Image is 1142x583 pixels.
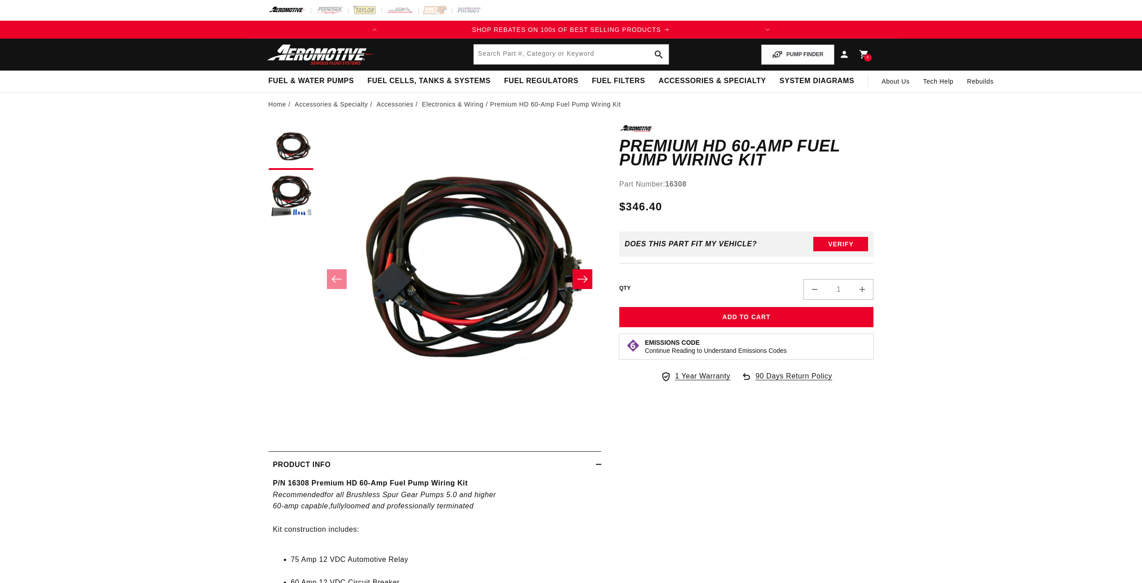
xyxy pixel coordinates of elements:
span: 90 Days Return Policy [755,370,832,391]
span: System Diagrams [780,76,854,86]
p: Continue Reading to Understand Emissions Codes [645,347,787,355]
a: Electronics & Wiring [422,99,484,109]
summary: Fuel Cells, Tanks & Systems [361,71,497,92]
img: Aeromotive [265,44,377,65]
img: Emissions code [626,338,640,353]
em: 60-amp capable [273,502,328,510]
label: QTY [619,285,631,292]
a: About Us [875,71,916,92]
a: 1 Year Warranty [661,370,730,382]
summary: Product Info [269,452,601,478]
li: Premium HD 60-Amp Fuel Pump Wiring Kit [490,99,621,109]
summary: Fuel Regulators [497,71,585,92]
input: Search by Part Number, Category or Keyword [474,45,669,64]
em: Recommended [273,491,325,498]
button: Load image 1 in gallery view [269,125,313,170]
summary: Fuel & Water Pumps [262,71,361,92]
span: $346.40 [619,199,662,215]
button: Translation missing: en.sections.announcements.next_announcement [758,21,776,39]
span: 4 [866,54,869,62]
nav: breadcrumbs [269,99,874,109]
span: Fuel & Water Pumps [269,76,354,86]
summary: System Diagrams [773,71,861,92]
strong: 16308 [665,180,687,188]
span: SHOP REBATES ON 100s OF BEST SELLING PRODUCTS [472,26,661,33]
span: Fuel Regulators [504,76,578,86]
a: Home [269,99,287,109]
strong: P/N 16308 Premium HD 60-Amp Fuel Pump Wiring Kit [273,479,468,487]
a: Accessories [376,99,413,109]
h2: Product Info [273,459,331,471]
slideshow-component: Translation missing: en.sections.announcements.announcement_bar [246,21,896,39]
button: Slide left [327,269,347,289]
summary: Tech Help [917,71,961,92]
li: Accessories & Specialty [295,99,375,109]
div: 1 of 2 [384,25,758,35]
strong: Emissions Code [645,339,700,346]
h1: Premium HD 60-Amp Fuel Pump Wiring Kit [619,139,874,167]
a: SHOP REBATES ON 100s OF BEST SELLING PRODUCTS [384,25,758,35]
span: Fuel Filters [592,76,645,86]
button: Emissions CodeContinue Reading to Understand Emissions Codes [645,338,787,355]
button: Verify [813,237,868,251]
span: Accessories & Specialty [659,76,766,86]
summary: Accessories & Specialty [652,71,773,92]
span: 1 Year Warranty [675,370,730,382]
div: Does This part fit My vehicle? [625,240,757,248]
em: for all Brushless Spur Gear Pumps 5.0 and higher [325,491,496,498]
span: Rebuilds [967,76,993,86]
a: 90 Days Return Policy [741,370,832,391]
span: Tech Help [923,76,954,86]
button: Slide right [573,269,592,289]
button: Translation missing: en.sections.announcements.previous_announcement [366,21,384,39]
summary: Rebuilds [960,71,1000,92]
em: loomed and professionally terminated [344,502,474,510]
summary: Fuel Filters [585,71,652,92]
div: Announcement [384,25,758,35]
em: fully [331,502,344,510]
button: Load image 2 in gallery view [269,174,313,219]
div: Part Number: [619,178,874,190]
li: 75 Amp 12 VDC Automotive Relay [291,554,597,565]
span: Fuel Cells, Tanks & Systems [367,76,490,86]
button: PUMP FINDER [761,45,834,65]
span: About Us [882,78,909,85]
button: search button [649,45,669,64]
media-gallery: Gallery Viewer [269,125,601,433]
button: Add to Cart [619,307,874,327]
